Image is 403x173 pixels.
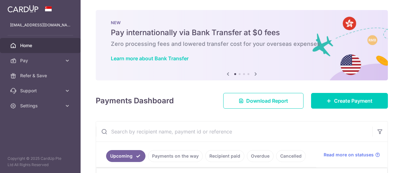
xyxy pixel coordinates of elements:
[111,20,373,25] p: NEW
[96,122,372,142] input: Search by recipient name, payment id or reference
[324,152,374,158] span: Read more on statuses
[311,93,388,109] a: Create Payment
[20,103,62,109] span: Settings
[148,150,203,162] a: Payments on the way
[324,152,380,158] a: Read more on statuses
[106,150,145,162] a: Upcoming
[334,97,372,105] span: Create Payment
[20,88,62,94] span: Support
[111,40,373,48] h6: Zero processing fees and lowered transfer cost for your overseas expenses
[246,97,288,105] span: Download Report
[96,10,388,80] img: Bank transfer banner
[223,93,304,109] a: Download Report
[247,150,274,162] a: Overdue
[276,150,306,162] a: Cancelled
[111,55,189,62] a: Learn more about Bank Transfer
[8,5,38,13] img: CardUp
[96,95,174,106] h4: Payments Dashboard
[20,73,62,79] span: Refer & Save
[111,28,373,38] h5: Pay internationally via Bank Transfer at $0 fees
[20,57,62,64] span: Pay
[205,150,244,162] a: Recipient paid
[10,22,71,28] p: [EMAIL_ADDRESS][DOMAIN_NAME]
[20,42,62,49] span: Home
